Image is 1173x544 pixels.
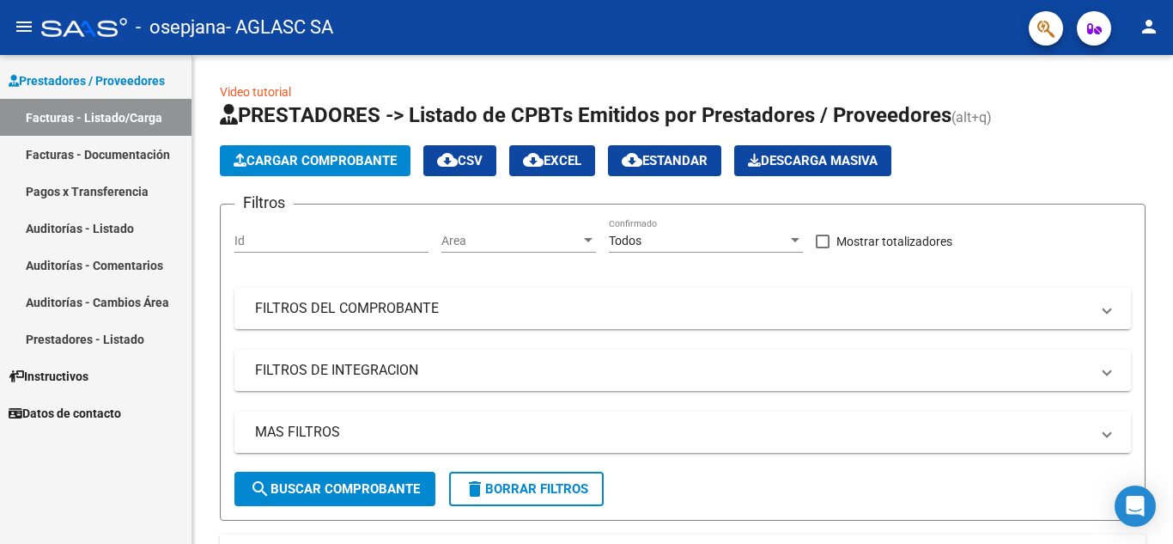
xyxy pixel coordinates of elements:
[437,153,483,168] span: CSV
[234,350,1131,391] mat-expansion-panel-header: FILTROS DE INTEGRACION
[9,404,121,423] span: Datos de contacto
[437,150,458,170] mat-icon: cloud_download
[255,423,1090,442] mat-panel-title: MAS FILTROS
[509,145,595,176] button: EXCEL
[234,412,1131,453] mat-expansion-panel-header: MAS FILTROS
[9,367,88,386] span: Instructivos
[9,71,165,90] span: Prestadores / Proveedores
[255,361,1090,380] mat-panel-title: FILTROS DE INTEGRACION
[465,481,588,497] span: Borrar Filtros
[608,145,721,176] button: Estandar
[234,288,1131,329] mat-expansion-panel-header: FILTROS DEL COMPROBANTE
[441,234,580,248] span: Area
[234,472,435,506] button: Buscar Comprobante
[465,479,485,499] mat-icon: delete
[14,16,34,37] mat-icon: menu
[220,145,410,176] button: Cargar Comprobante
[250,479,270,499] mat-icon: search
[523,153,581,168] span: EXCEL
[226,9,333,46] span: - AGLASC SA
[255,299,1090,318] mat-panel-title: FILTROS DEL COMPROBANTE
[1139,16,1159,37] mat-icon: person
[220,85,291,99] a: Video tutorial
[136,9,226,46] span: - osepjana
[523,150,544,170] mat-icon: cloud_download
[609,234,641,248] span: Todos
[734,145,891,176] app-download-masive: Descarga masiva de comprobantes (adjuntos)
[836,231,952,252] span: Mostrar totalizadores
[234,191,294,215] h3: Filtros
[423,145,496,176] button: CSV
[951,109,992,125] span: (alt+q)
[220,103,951,127] span: PRESTADORES -> Listado de CPBTs Emitidos por Prestadores / Proveedores
[622,153,708,168] span: Estandar
[449,472,604,506] button: Borrar Filtros
[234,153,397,168] span: Cargar Comprobante
[1115,486,1156,527] div: Open Intercom Messenger
[748,153,878,168] span: Descarga Masiva
[622,150,642,170] mat-icon: cloud_download
[734,145,891,176] button: Descarga Masiva
[250,481,420,497] span: Buscar Comprobante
